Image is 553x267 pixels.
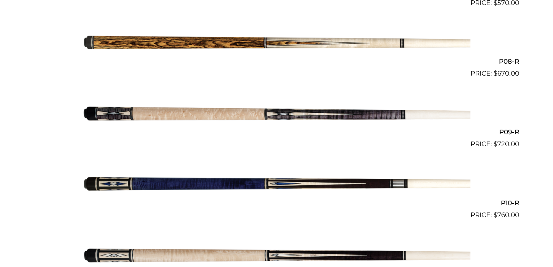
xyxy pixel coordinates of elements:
[493,69,519,77] bdi: 670.00
[493,211,497,219] span: $
[83,152,470,217] img: P10-R
[83,82,470,146] img: P09-R
[34,152,519,220] a: P10-R $760.00
[493,140,519,148] bdi: 720.00
[34,82,519,149] a: P09-R $720.00
[493,140,497,148] span: $
[34,54,519,69] h2: P08-R
[493,69,497,77] span: $
[34,11,519,79] a: P08-R $670.00
[83,11,470,76] img: P08-R
[34,196,519,210] h2: P10-R
[34,125,519,139] h2: P09-R
[493,211,519,219] bdi: 760.00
